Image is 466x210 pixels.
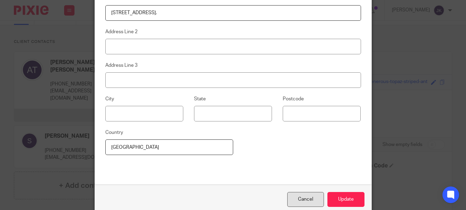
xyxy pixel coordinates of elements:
button: Update [327,192,364,207]
div: Close this dialog window [287,192,324,207]
label: Postcode [283,95,304,102]
label: City [105,95,114,102]
label: Address Line 2 [105,28,138,35]
label: Country [105,129,123,136]
label: Address Line 3 [105,62,138,69]
label: State [194,95,206,102]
